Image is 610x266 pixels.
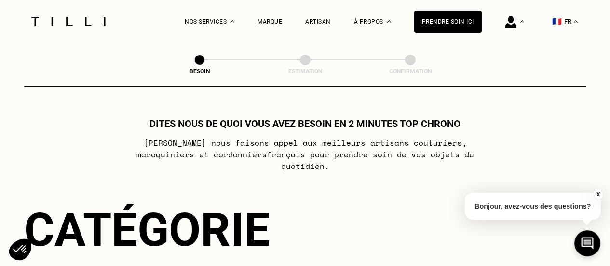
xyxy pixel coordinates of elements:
[552,17,562,26] span: 🇫🇷
[362,68,459,75] div: Confirmation
[258,18,282,25] a: Marque
[257,68,353,75] div: Estimation
[151,68,248,75] div: Besoin
[593,189,603,200] button: X
[505,16,516,28] img: icône connexion
[28,17,109,26] img: Logo du service de couturière Tilli
[465,193,601,220] p: Bonjour, avez-vous des questions?
[24,203,586,257] div: Catégorie
[305,18,331,25] a: Artisan
[414,11,482,33] a: Prendre soin ici
[520,20,524,23] img: Menu déroulant
[230,20,234,23] img: Menu déroulant
[387,20,391,23] img: Menu déroulant à propos
[574,20,578,23] img: menu déroulant
[114,137,496,172] p: [PERSON_NAME] nous faisons appel aux meilleurs artisans couturiers , maroquiniers et cordonniers ...
[149,118,461,129] h1: Dites nous de quoi vous avez besoin en 2 minutes top chrono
